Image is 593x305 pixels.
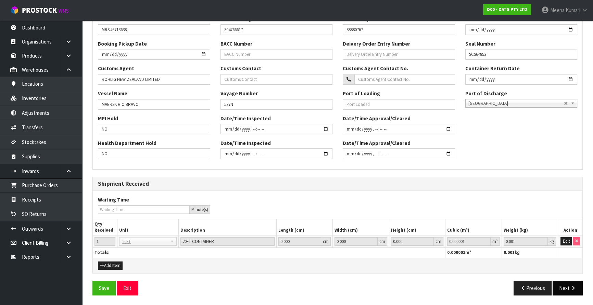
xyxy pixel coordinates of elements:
label: MPI Hold [98,115,118,122]
th: Width (cm) [333,219,389,235]
input: Description [180,237,275,246]
button: Exit [117,281,138,295]
span: Meena [550,7,565,13]
input: Seal Number [465,49,578,60]
input: Length [278,237,321,246]
span: 0.001 [504,249,515,255]
div: cm [321,237,331,246]
th: Unit [117,219,179,235]
a: D00 - DATS PTY LTD [483,4,531,15]
input: Customs Agent Contact No. [354,74,455,85]
input: Vessel Name [98,99,210,110]
label: Booking Pickup Date [98,40,147,47]
label: Customs Contact [220,65,261,72]
input: Container Number [98,24,210,35]
th: Height (cm) [389,219,445,235]
input: BACC Number [220,49,333,60]
button: Edit [560,237,572,245]
small: WMS [58,8,69,14]
label: Date/Time Inspected [220,115,271,122]
input: Date/Time Inspected [343,148,455,159]
button: Save [92,281,116,295]
button: Previous [514,281,552,295]
input: Customs Contact [220,74,333,85]
label: Port of Discharge [465,90,507,97]
input: Cubic [447,237,490,246]
input: Date/Time Inspected [220,148,333,159]
div: Minute(s) [190,205,210,214]
label: Customs Agent Contact No. [343,65,408,72]
input: Height [391,237,434,246]
label: Container Return Date [465,65,520,72]
button: Next [553,281,583,295]
th: Totals: [93,248,445,258]
input: MPI Hold [98,124,210,134]
input: Container Return Date [465,74,578,85]
th: Cubic (m³) [445,219,502,235]
span: ProStock [22,6,57,15]
label: Deivery Order Entry Number [343,40,410,47]
strong: D00 - DATS PTY LTD [487,7,527,12]
th: Description [178,219,276,235]
label: Date/Time Approval/Cleared [343,139,411,147]
label: BACC Number [220,40,252,47]
label: Port of Loading [343,90,380,97]
input: Voyage Number [220,99,333,110]
div: kg [548,237,556,246]
th: m³ [445,248,502,258]
span: Kumari [566,7,580,13]
label: Waiting Time [98,196,129,203]
input: Cont. Bookin Date [98,49,210,60]
input: Deivery Order Entry Number [343,49,455,60]
label: Voyage Number [220,90,258,97]
input: Waiting Time [98,205,190,214]
div: cm [378,237,387,246]
input: Health Department Hold [98,148,210,159]
span: 20FT [122,237,167,246]
label: Health Department Hold [98,139,156,147]
span: [GEOGRAPHIC_DATA] [468,99,564,108]
label: Date/Time Approval/Cleared [343,115,411,122]
span: 0.000001 [447,249,465,255]
label: Seal Number [465,40,495,47]
input: Date/Time Inspected [220,124,333,134]
div: m³ [491,237,500,246]
label: Date/Time Inspected [220,139,271,147]
th: Qty Received [93,219,117,235]
th: kg [502,248,558,258]
input: Port Loaded [343,99,455,110]
label: Vessel Name [98,90,127,97]
input: Entry Number [343,24,455,35]
img: cube-alt.png [10,6,19,14]
input: Weight [504,237,548,246]
input: Qty Received [94,237,115,246]
label: Customs Agent [98,65,134,72]
h3: Shipment Received [98,181,577,187]
input: Customs Agent [98,74,210,85]
th: Action [558,219,582,235]
th: Length (cm) [276,219,332,235]
div: cm [434,237,443,246]
input: Width [335,237,377,246]
th: Weight (kg) [502,219,558,235]
button: Add Item [98,261,123,270]
input: Bill of Lading [220,24,333,35]
input: Date/Time Inspected [343,124,455,134]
